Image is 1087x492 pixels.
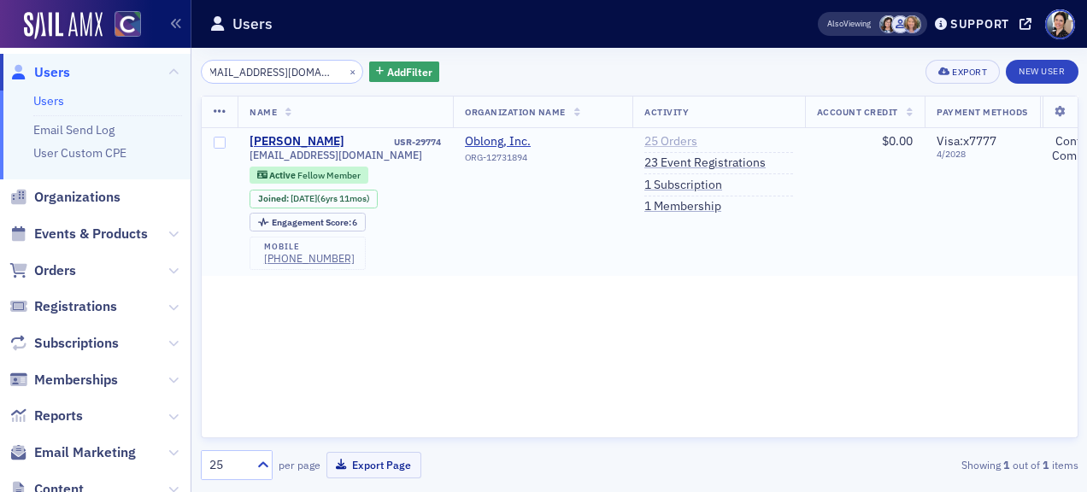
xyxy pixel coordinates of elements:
[201,60,364,84] input: Search…
[250,167,368,184] div: Active: Active: Fellow Member
[291,192,317,204] span: [DATE]
[34,443,136,462] span: Email Marketing
[345,63,361,79] button: ×
[891,15,909,33] span: Piyali Chatterjee
[34,188,120,207] span: Organizations
[644,199,721,214] a: 1 Membership
[817,106,898,118] span: Account Credit
[264,252,355,265] a: [PHONE_NUMBER]
[903,15,921,33] span: Kelli Davis
[937,149,1028,160] span: 4 / 2028
[34,334,119,353] span: Subscriptions
[644,106,689,118] span: Activity
[258,193,291,204] span: Joined :
[644,178,722,193] a: 1 Subscription
[24,12,103,39] img: SailAMX
[465,134,620,149] a: Oblong, Inc.
[250,213,366,231] div: Engagement Score: 6
[937,106,1028,118] span: Payment Methods
[950,16,1009,32] div: Support
[269,169,297,181] span: Active
[232,14,273,34] h1: Users
[348,137,442,148] div: USR-29774
[250,149,422,161] span: [EMAIL_ADDRESS][DOMAIN_NAME]
[33,122,115,138] a: Email Send Log
[9,63,70,82] a: Users
[1045,9,1075,39] span: Profile
[465,152,620,169] div: ORG-12731894
[34,371,118,389] span: Memberships
[644,155,766,171] a: 23 Event Registrations
[297,169,361,181] span: Fellow Member
[34,261,76,280] span: Orders
[34,63,70,82] span: Users
[9,188,120,207] a: Organizations
[103,11,141,40] a: View Homepage
[879,15,897,33] span: Stacy Svendsen
[250,106,277,118] span: Name
[882,133,913,149] span: $0.00
[1040,457,1052,472] strong: 1
[9,371,118,389] a: Memberships
[644,134,697,149] a: 25 Orders
[34,225,148,243] span: Events & Products
[9,407,83,425] a: Reports
[9,334,119,353] a: Subscriptions
[827,18,843,29] div: Also
[465,106,566,118] span: Organization Name
[115,11,141,38] img: SailAMX
[9,297,117,316] a: Registrations
[369,61,439,83] button: AddFilter
[1006,60,1078,84] a: New User
[827,18,871,30] span: Viewing
[9,225,148,243] a: Events & Products
[797,457,1078,472] div: Showing out of items
[33,93,64,108] a: Users
[272,216,353,228] span: Engagement Score :
[257,169,361,180] a: Active Fellow Member
[34,297,117,316] span: Registrations
[209,456,247,474] div: 25
[9,261,76,280] a: Orders
[264,242,355,252] div: mobile
[937,133,996,149] span: Visa : x7777
[326,452,421,478] button: Export Page
[272,218,358,227] div: 6
[250,134,344,149] a: [PERSON_NAME]
[9,443,136,462] a: Email Marketing
[952,67,987,77] div: Export
[1001,457,1013,472] strong: 1
[291,193,370,204] div: (6yrs 11mos)
[279,457,320,472] label: per page
[387,64,432,79] span: Add Filter
[925,60,1000,84] button: Export
[34,407,83,425] span: Reports
[250,190,378,208] div: Joined: 2018-09-24 00:00:00
[33,145,126,161] a: User Custom CPE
